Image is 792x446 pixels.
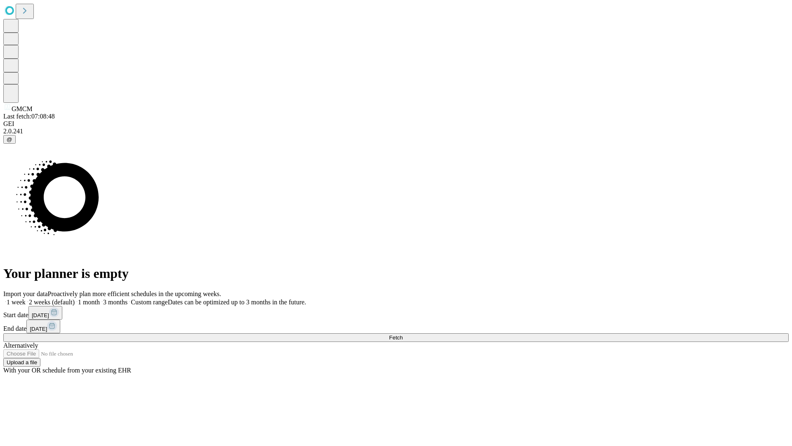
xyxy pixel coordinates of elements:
[3,113,55,120] span: Last fetch: 07:08:48
[3,135,16,144] button: @
[3,306,789,320] div: Start date
[29,299,75,306] span: 2 weeks (default)
[32,312,49,318] span: [DATE]
[30,326,47,332] span: [DATE]
[3,128,789,135] div: 2.0.241
[389,334,403,341] span: Fetch
[26,320,60,333] button: [DATE]
[3,290,48,297] span: Import your data
[3,358,40,367] button: Upload a file
[12,105,33,112] span: GMCM
[103,299,127,306] span: 3 months
[168,299,306,306] span: Dates can be optimized up to 3 months in the future.
[3,320,789,333] div: End date
[3,333,789,342] button: Fetch
[48,290,221,297] span: Proactively plan more efficient schedules in the upcoming weeks.
[7,299,26,306] span: 1 week
[3,120,789,128] div: GEI
[7,136,12,142] span: @
[3,342,38,349] span: Alternatively
[28,306,62,320] button: [DATE]
[131,299,167,306] span: Custom range
[3,367,131,374] span: With your OR schedule from your existing EHR
[78,299,100,306] span: 1 month
[3,266,789,281] h1: Your planner is empty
